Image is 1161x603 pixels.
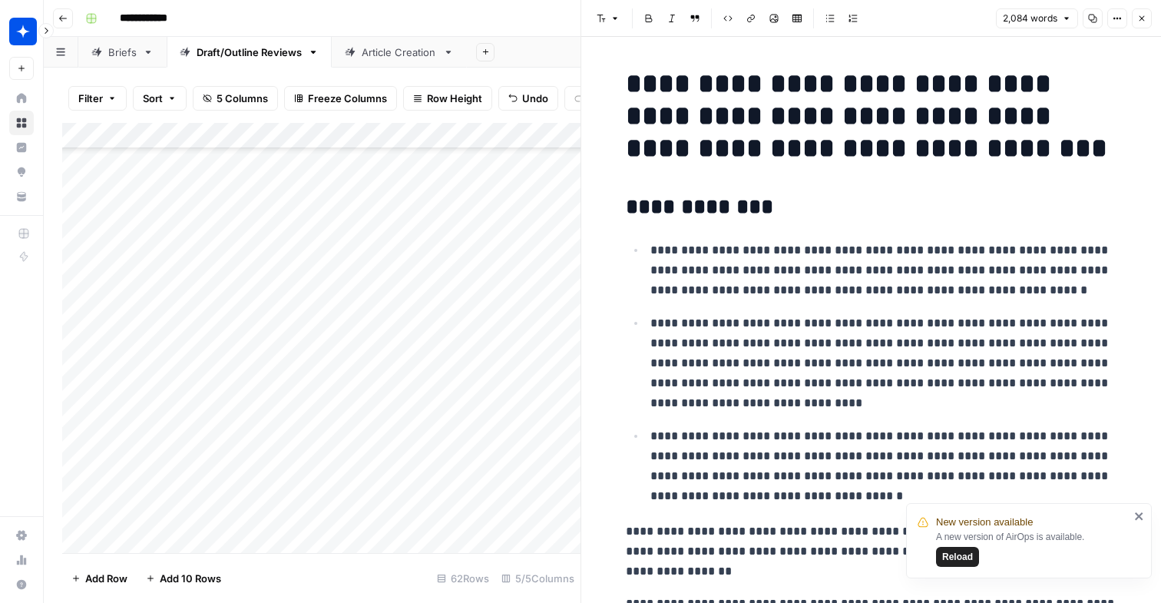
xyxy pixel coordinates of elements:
[217,91,268,106] span: 5 Columns
[68,86,127,111] button: Filter
[9,160,34,184] a: Opportunities
[137,566,230,591] button: Add 10 Rows
[284,86,397,111] button: Freeze Columns
[62,566,137,591] button: Add Row
[143,91,163,106] span: Sort
[78,37,167,68] a: Briefs
[427,91,482,106] span: Row Height
[942,550,973,564] span: Reload
[197,45,302,60] div: Draft/Outline Reviews
[193,86,278,111] button: 5 Columns
[9,548,34,572] a: Usage
[936,547,979,567] button: Reload
[9,523,34,548] a: Settings
[431,566,495,591] div: 62 Rows
[9,12,34,51] button: Workspace: Wiz
[1003,12,1057,25] span: 2,084 words
[9,184,34,209] a: Your Data
[1134,510,1145,522] button: close
[167,37,332,68] a: Draft/Outline Reviews
[9,86,34,111] a: Home
[996,8,1078,28] button: 2,084 words
[9,111,34,135] a: Browse
[936,515,1033,530] span: New version available
[936,530,1130,567] div: A new version of AirOps is available.
[9,18,37,45] img: Wiz Logo
[403,86,492,111] button: Row Height
[160,571,221,586] span: Add 10 Rows
[495,566,580,591] div: 5/5 Columns
[522,91,548,106] span: Undo
[85,571,127,586] span: Add Row
[308,91,387,106] span: Freeze Columns
[9,135,34,160] a: Insights
[108,45,137,60] div: Briefs
[9,572,34,597] button: Help + Support
[498,86,558,111] button: Undo
[133,86,187,111] button: Sort
[78,91,103,106] span: Filter
[332,37,467,68] a: Article Creation
[362,45,437,60] div: Article Creation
